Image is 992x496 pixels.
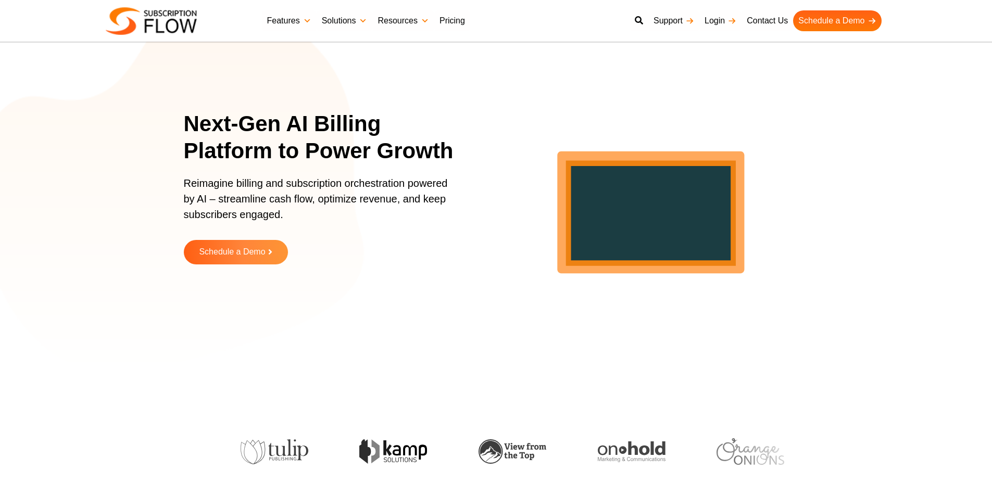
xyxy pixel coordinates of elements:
span: Schedule a Demo [199,248,265,257]
a: Pricing [434,10,470,31]
a: Features [262,10,317,31]
h1: Next-Gen AI Billing Platform to Power Growth [184,110,468,165]
a: Solutions [317,10,373,31]
p: Reimagine billing and subscription orchestration powered by AI – streamline cash flow, optimize r... [184,175,455,233]
img: Subscriptionflow [106,7,197,35]
img: tulip-publishing [241,439,308,464]
img: view-from-the-top [479,439,546,464]
a: Support [648,10,699,31]
a: Contact Us [742,10,793,31]
img: kamp-solution [359,439,427,464]
a: Schedule a Demo [793,10,881,31]
a: Schedule a Demo [184,240,288,264]
a: Resources [372,10,434,31]
img: onhold-marketing [598,441,665,462]
img: orange-onions [717,438,784,465]
a: Login [699,10,742,31]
